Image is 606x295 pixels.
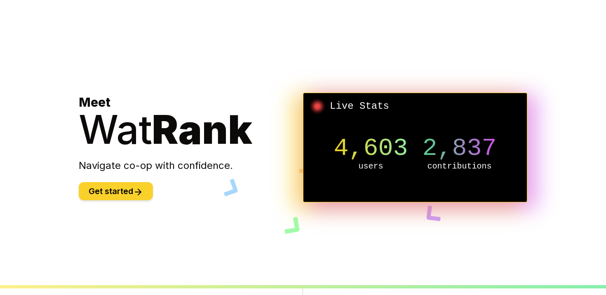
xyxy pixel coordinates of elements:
[79,95,303,149] h1: Meet
[79,159,303,172] p: Navigate co-op with confidence.
[79,187,153,196] a: Get started
[310,100,520,113] h2: Live Stats
[415,136,504,161] p: 2,837
[326,161,415,172] p: users
[415,161,504,172] p: contributions
[152,105,252,153] span: Rank
[79,182,153,200] button: Get started
[326,136,415,161] p: 4,603
[79,105,152,153] span: Wat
